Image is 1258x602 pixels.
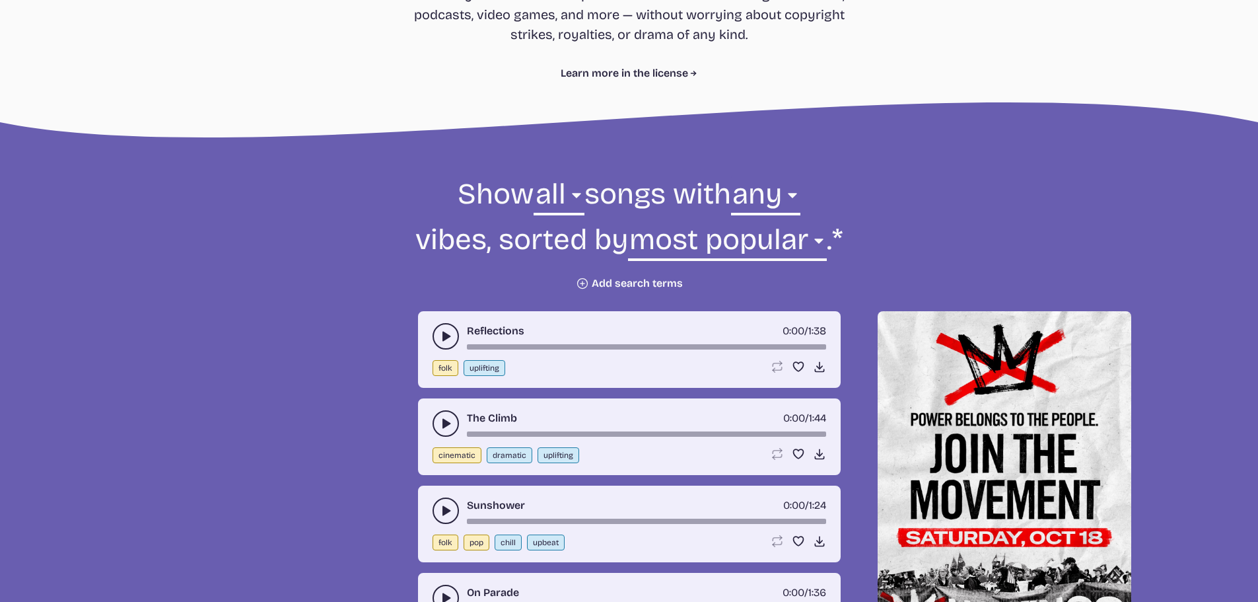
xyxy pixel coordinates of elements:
button: folk [433,535,458,550]
div: song-time-bar [467,519,826,524]
button: play-pause toggle [433,323,459,350]
button: Loop [771,360,784,373]
a: Sunshower [467,498,525,513]
button: chill [495,535,522,550]
span: timer [783,499,805,511]
div: / [783,498,826,513]
a: The Climb [467,410,517,426]
button: dramatic [487,447,532,463]
div: / [783,323,826,339]
button: play-pause toggle [433,410,459,437]
button: Loop [771,447,784,461]
button: Favorite [792,535,805,548]
a: Learn more in the license [561,65,697,81]
span: 1:38 [808,324,826,337]
div: song-time-bar [467,432,826,437]
button: cinematic [433,447,481,463]
div: song-time-bar [467,344,826,350]
button: folk [433,360,458,376]
button: Favorite [792,360,805,373]
div: / [783,585,826,601]
button: uplifting [538,447,579,463]
select: sorting [628,221,827,266]
span: timer [783,586,804,599]
select: genre [534,175,584,221]
button: pop [464,535,489,550]
button: uplifting [464,360,505,376]
span: 1:36 [808,586,826,599]
select: vibe [731,175,800,221]
button: Loop [771,535,784,548]
form: Show songs with vibes, sorted by . [270,175,989,290]
a: On Parade [467,585,519,601]
span: 1:24 [809,499,826,511]
button: upbeat [527,535,565,550]
span: timer [783,412,805,424]
button: Favorite [792,447,805,461]
button: play-pause toggle [433,498,459,524]
a: Reflections [467,323,524,339]
div: / [783,410,826,426]
button: Add search terms [576,277,683,290]
span: timer [783,324,804,337]
span: 1:44 [809,412,826,424]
